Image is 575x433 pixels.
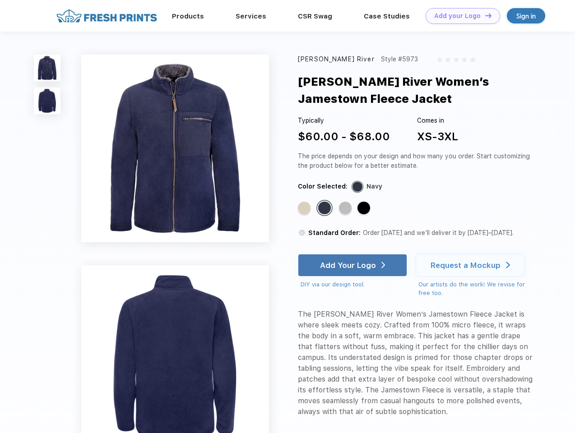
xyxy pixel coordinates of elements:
img: fo%20logo%202.webp [54,8,160,24]
div: $60.00 - $68.00 [298,129,390,145]
div: Typically [298,116,390,125]
div: DIY via our design tool. [301,280,407,289]
img: standard order [298,229,306,237]
div: Style #5973 [381,55,418,64]
div: Color Selected: [298,182,348,191]
img: gray_star.svg [470,57,475,62]
div: Navy [366,182,382,191]
img: func=resize&h=100 [34,88,60,114]
span: Order [DATE] and we’ll deliver it by [DATE]–[DATE]. [363,229,514,236]
div: The price depends on your design and how many you order. Start customizing the product below for ... [298,152,533,170]
img: gray_star.svg [445,57,450,62]
img: func=resize&h=100 [34,55,60,81]
div: [PERSON_NAME] River [298,55,375,64]
a: Sign in [507,8,545,23]
div: Sign in [516,11,536,21]
div: Light-Grey [339,202,352,214]
img: white arrow [381,262,385,268]
div: XS-3XL [417,129,458,145]
img: gray_star.svg [454,57,459,62]
a: Products [172,12,204,20]
img: gray_star.svg [437,57,442,62]
div: [PERSON_NAME] River Women’s Jamestown Fleece Jacket [298,73,556,108]
div: Our artists do the work! We revise for free too. [418,280,533,298]
div: Add your Logo [434,12,481,20]
div: Navy [318,202,331,214]
div: Request a Mockup [431,261,501,270]
div: Sand [298,202,311,214]
div: The [PERSON_NAME] River Women’s Jamestown Fleece Jacket is where sleek meets cozy. Crafted from 1... [298,309,533,417]
div: Comes in [417,116,458,125]
img: DT [485,13,492,18]
img: white arrow [506,262,510,268]
img: gray_star.svg [462,57,467,62]
div: Add Your Logo [320,261,376,270]
img: func=resize&h=640 [81,55,269,242]
div: Black [357,202,370,214]
span: Standard Order: [308,229,361,236]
